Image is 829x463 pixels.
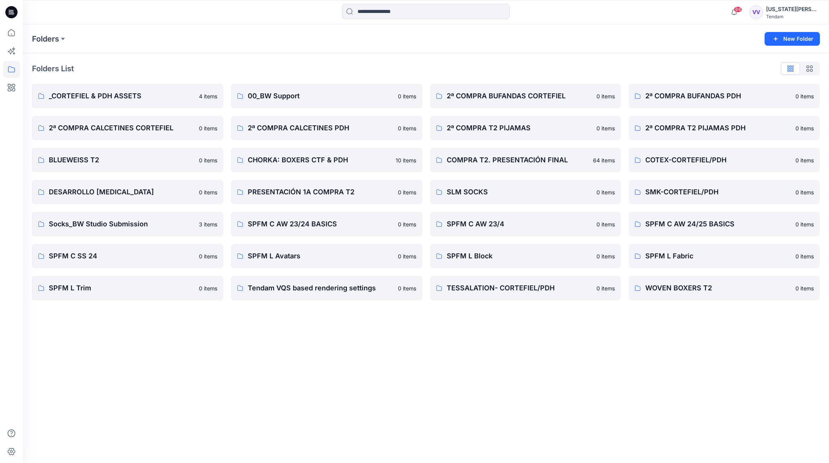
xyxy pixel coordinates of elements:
[231,244,422,268] a: SPFM L Avatars0 items
[32,148,223,172] a: BLUEWEISS T20 items
[629,148,820,172] a: COTEX-CORTEFIEL/PDH0 items
[49,283,194,293] p: SPFM L Trim
[596,252,615,260] p: 0 items
[430,148,621,172] a: COMPRA T2. PRESENTACIÓN FINAL64 items
[32,34,59,44] a: Folders
[32,212,223,236] a: Socks_BW Studio Submission3 items
[398,188,416,196] p: 0 items
[32,180,223,204] a: DESARROLLO [MEDICAL_DATA]0 items
[795,284,814,292] p: 0 items
[645,91,791,101] p: 2ª COMPRA BUFANDAS PDH
[430,276,621,300] a: TESSALATION- CORTEFIEL/PDH0 items
[430,212,621,236] a: SPFM C AW 23/40 items
[447,251,592,261] p: SPFM L Block
[430,244,621,268] a: SPFM L Block0 items
[629,212,820,236] a: SPFM C AW 24/25 BASICS0 items
[32,276,223,300] a: SPFM L Trim0 items
[32,63,74,74] p: Folders List
[248,91,393,101] p: 00_BW Support
[248,155,391,165] p: CHORKA: BOXERS CTF & PDH
[49,91,194,101] p: _CORTEFIEL & PDH ASSETS
[398,252,416,260] p: 0 items
[447,91,592,101] p: 2ª COMPRA BUFANDAS CORTEFIEL
[795,92,814,100] p: 0 items
[398,220,416,228] p: 0 items
[398,284,416,292] p: 0 items
[629,116,820,140] a: 2ª COMPRA T2 PIJAMAS PDH0 items
[199,284,217,292] p: 0 items
[596,124,615,132] p: 0 items
[248,251,393,261] p: SPFM L Avatars
[248,123,393,133] p: 2ª COMPRA CALCETINES PDH
[396,156,416,164] p: 10 items
[447,283,592,293] p: TESSALATION- CORTEFIEL/PDH
[49,155,194,165] p: BLUEWEISS T2
[248,187,393,197] p: PRESENTACIÓN 1A COMPRA T2
[645,283,791,293] p: WOVEN BOXERS T2
[430,180,621,204] a: SLM SOCKS0 items
[32,84,223,108] a: _CORTEFIEL & PDH ASSETS4 items
[645,219,791,229] p: SPFM C AW 24/25 BASICS
[596,284,615,292] p: 0 items
[32,244,223,268] a: SPFM C SS 240 items
[734,6,742,13] span: 66
[645,251,791,261] p: SPFM L Fabric
[765,32,820,46] button: New Folder
[629,84,820,108] a: 2ª COMPRA BUFANDAS PDH0 items
[795,124,814,132] p: 0 items
[199,124,217,132] p: 0 items
[596,92,615,100] p: 0 items
[795,252,814,260] p: 0 items
[430,116,621,140] a: 2ª COMPRA T2 PIJAMAS0 items
[766,14,819,19] div: Tendam
[645,187,791,197] p: SMK-CORTEFIEL/PDH
[447,155,589,165] p: COMPRA T2. PRESENTACIÓN FINAL
[645,123,791,133] p: 2ª COMPRA T2 PIJAMAS PDH
[749,5,763,19] div: VV
[248,283,393,293] p: Tendam VQS based rendering settings
[231,276,422,300] a: Tendam VQS based rendering settings0 items
[629,180,820,204] a: SMK-CORTEFIEL/PDH0 items
[49,123,194,133] p: 2ª COMPRA CALCETINES CORTEFIEL
[398,124,416,132] p: 0 items
[398,92,416,100] p: 0 items
[447,187,592,197] p: SLM SOCKS
[447,123,592,133] p: 2ª COMPRA T2 PIJAMAS
[593,156,615,164] p: 64 items
[430,84,621,108] a: 2ª COMPRA BUFANDAS CORTEFIEL0 items
[248,219,393,229] p: SPFM C AW 23/24 BASICS
[447,219,592,229] p: SPFM C AW 23/4
[795,220,814,228] p: 0 items
[766,5,819,14] div: [US_STATE][PERSON_NAME]
[629,244,820,268] a: SPFM L Fabric0 items
[231,116,422,140] a: 2ª COMPRA CALCETINES PDH0 items
[795,188,814,196] p: 0 items
[199,188,217,196] p: 0 items
[49,219,194,229] p: Socks_BW Studio Submission
[795,156,814,164] p: 0 items
[199,252,217,260] p: 0 items
[199,156,217,164] p: 0 items
[596,188,615,196] p: 0 items
[596,220,615,228] p: 0 items
[49,251,194,261] p: SPFM C SS 24
[629,276,820,300] a: WOVEN BOXERS T20 items
[32,116,223,140] a: 2ª COMPRA CALCETINES CORTEFIEL0 items
[231,180,422,204] a: PRESENTACIÓN 1A COMPRA T20 items
[231,84,422,108] a: 00_BW Support0 items
[199,220,217,228] p: 3 items
[645,155,791,165] p: COTEX-CORTEFIEL/PDH
[231,148,422,172] a: CHORKA: BOXERS CTF & PDH10 items
[231,212,422,236] a: SPFM C AW 23/24 BASICS0 items
[49,187,194,197] p: DESARROLLO [MEDICAL_DATA]
[199,92,217,100] p: 4 items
